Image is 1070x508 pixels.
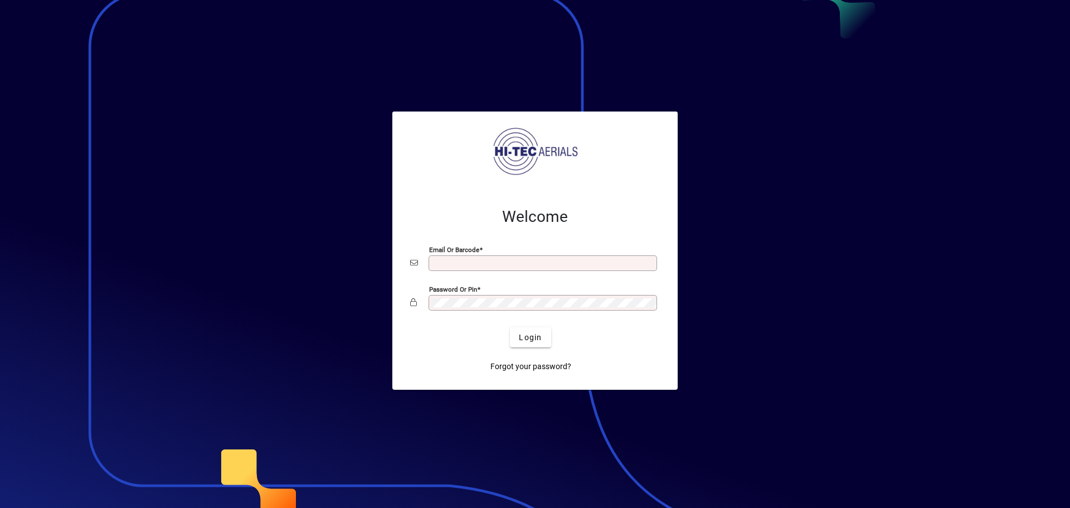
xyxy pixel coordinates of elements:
span: Login [519,332,542,343]
mat-label: Email or Barcode [429,246,479,254]
button: Login [510,327,551,347]
a: Forgot your password? [486,356,576,376]
span: Forgot your password? [490,361,571,372]
h2: Welcome [410,207,660,226]
mat-label: Password or Pin [429,286,477,293]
